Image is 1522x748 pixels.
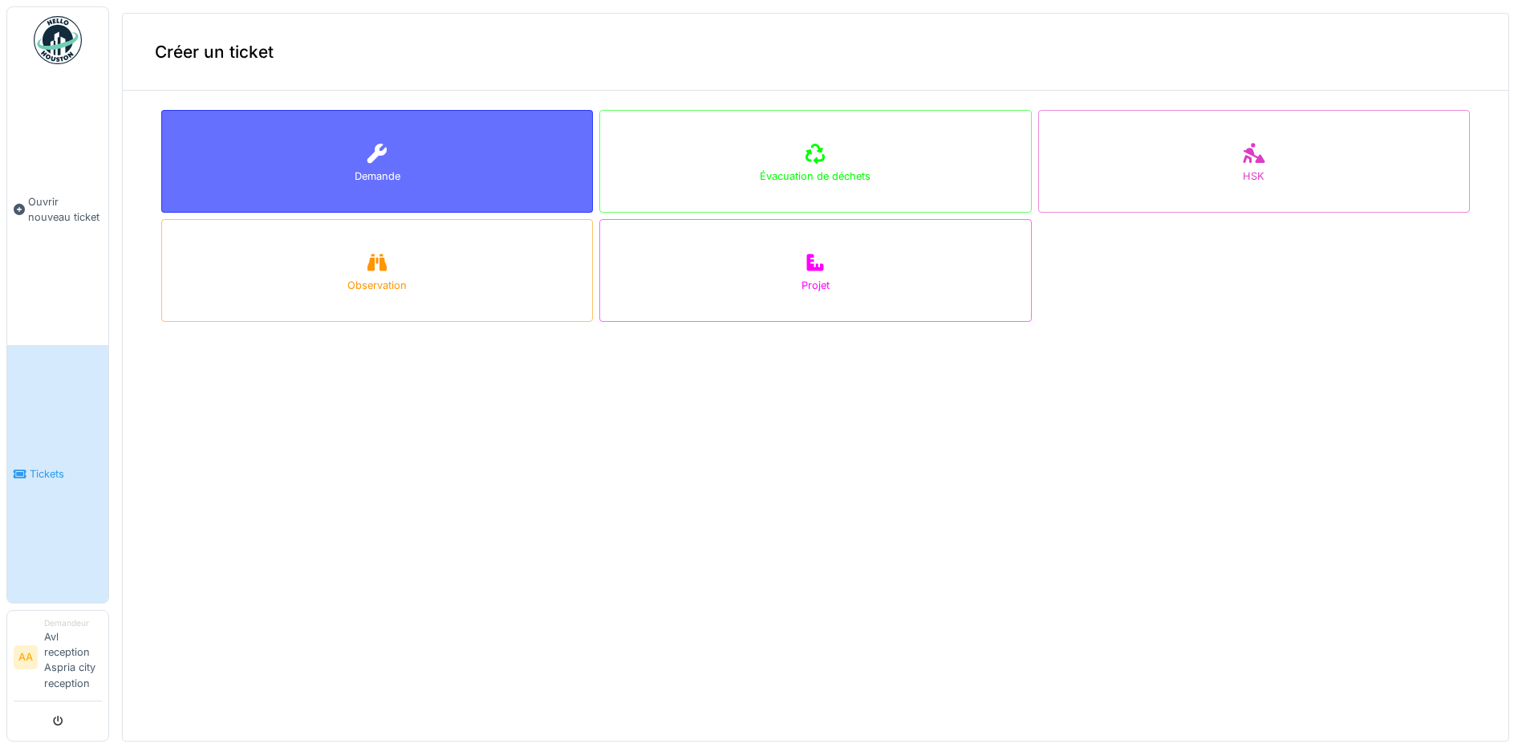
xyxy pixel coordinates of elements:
[123,14,1508,91] div: Créer un ticket
[44,617,102,697] li: Avl reception Aspria city reception
[14,617,102,701] a: AA DemandeurAvl reception Aspria city reception
[760,169,871,184] div: Évacuation de déchets
[14,645,38,669] li: AA
[7,73,108,345] a: Ouvrir nouveau ticket
[28,194,102,225] span: Ouvrir nouveau ticket
[7,345,108,602] a: Tickets
[1243,169,1264,184] div: HSK
[34,16,82,64] img: Badge_color-CXgf-gQk.svg
[30,466,102,482] span: Tickets
[44,617,102,629] div: Demandeur
[802,278,830,293] div: Projet
[347,278,407,293] div: Observation
[355,169,400,184] div: Demande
